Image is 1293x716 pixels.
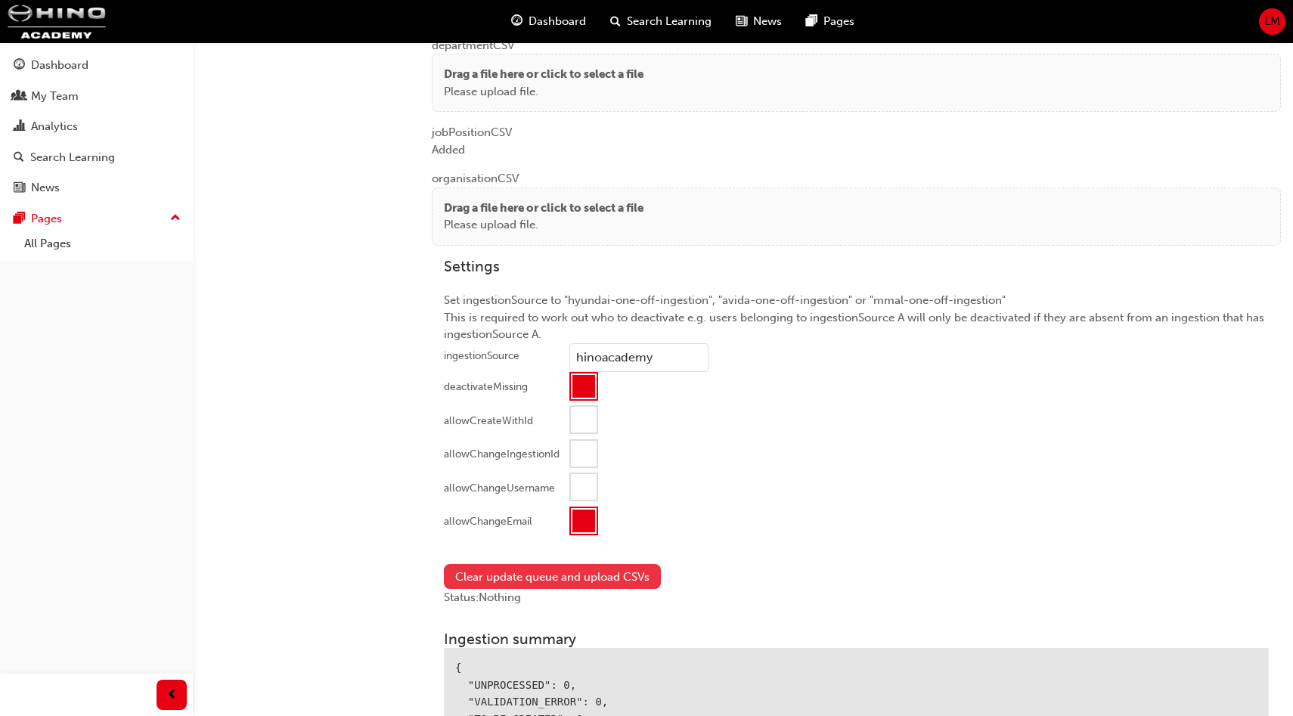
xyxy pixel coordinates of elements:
[444,380,528,395] div: deactivateMissing
[736,12,747,31] span: news-icon
[31,88,79,105] div: My Team
[31,57,88,74] div: Dashboard
[1264,13,1280,30] span: LM
[432,188,1281,246] div: Drag a file here or click to select a filePlease upload file.
[444,564,661,589] button: Clear update queue and upload CSVs
[31,118,78,135] div: Analytics
[444,258,1269,275] h3: Settings
[444,83,643,101] p: Please upload file.
[444,414,533,429] div: allowCreateWithId
[627,13,712,30] span: Search Learning
[6,205,187,233] button: Pages
[432,158,1281,246] div: organisation CSV
[444,631,1269,648] h3: Ingestion summary
[166,686,178,705] span: prev-icon
[14,212,25,226] span: pages-icon
[444,481,555,496] div: allowChangeUsername
[432,25,1281,113] div: department CSV
[30,149,115,166] div: Search Learning
[444,589,1269,606] div: Status: Nothing
[598,6,724,37] a: search-iconSearch Learning
[6,113,187,141] a: Analytics
[14,151,24,165] span: search-icon
[432,54,1281,112] div: Drag a file here or click to select a filePlease upload file.
[444,514,532,529] div: allowChangeEmail
[432,246,1281,553] div: Set ingestionSource to "hyundai-one-off-ingestion", "avida-one-off-ingestion" or "mmal-one-off-in...
[14,181,25,195] span: news-icon
[794,6,867,37] a: pages-iconPages
[18,232,187,256] a: All Pages
[444,349,519,364] div: ingestionSource
[6,51,187,79] a: Dashboard
[14,120,25,134] span: chart-icon
[31,210,62,228] div: Pages
[6,144,187,172] a: Search Learning
[6,174,187,202] a: News
[6,82,187,110] a: My Team
[14,59,25,73] span: guage-icon
[444,66,643,83] p: Drag a file here or click to select a file
[806,12,817,31] span: pages-icon
[444,216,643,234] p: Please upload file.
[823,13,854,30] span: Pages
[724,6,794,37] a: news-iconNews
[6,48,187,205] button: DashboardMy TeamAnalyticsSearch LearningNews
[432,112,1281,158] div: jobPosition CSV
[432,141,1281,159] div: Added
[529,13,586,30] span: Dashboard
[569,343,709,372] input: ingestionSource
[753,13,782,30] span: News
[31,179,60,197] div: News
[14,90,25,104] span: people-icon
[170,209,181,228] span: up-icon
[499,6,598,37] a: guage-iconDashboard
[511,12,522,31] span: guage-icon
[1259,8,1285,35] button: LM
[444,200,643,217] p: Drag a file here or click to select a file
[8,5,106,39] img: hinoacademy
[444,447,560,462] div: allowChangeIngestionId
[610,12,621,31] span: search-icon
